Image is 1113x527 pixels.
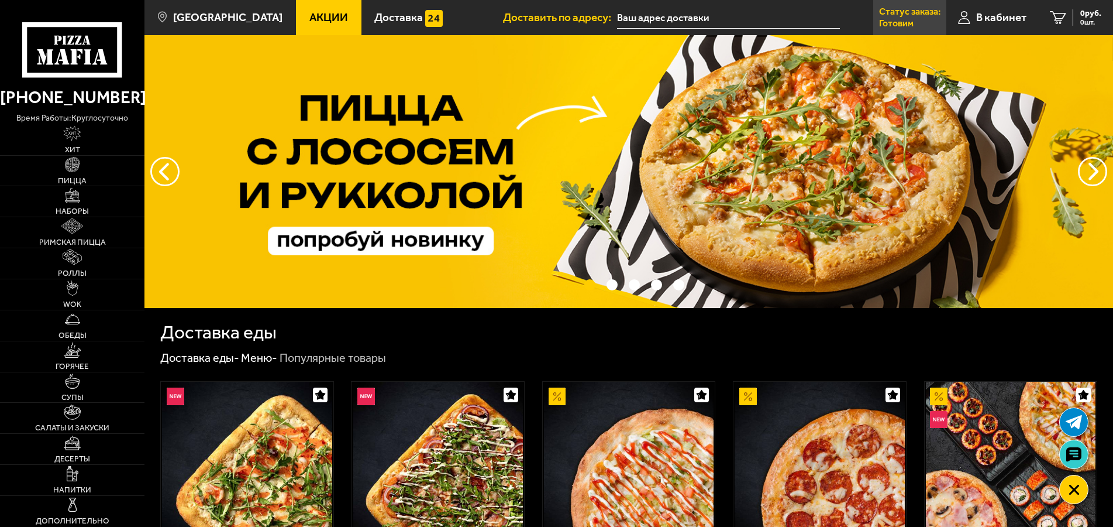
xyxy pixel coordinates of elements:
[160,351,239,365] a: Доставка еды-
[374,12,423,23] span: Доставка
[930,388,947,405] img: Акционный
[673,279,684,290] button: точки переключения
[1080,19,1101,26] span: 0 шт.
[879,19,914,28] p: Готовим
[160,323,277,342] h1: Доставка еды
[629,279,640,290] button: точки переключения
[280,351,386,366] div: Популярные товары
[61,393,84,402] span: Супы
[58,269,87,278] span: Роллы
[35,424,109,432] span: Салаты и закуски
[39,238,106,247] span: Римская пицца
[930,411,947,429] img: Новинка
[617,7,840,29] span: Санкт-Петербург, Гражданский проспект, 110к4
[56,207,89,215] span: Наборы
[879,7,940,16] p: Статус заказа:
[1078,157,1107,186] button: предыдущий
[357,388,375,405] img: Новинка
[150,157,180,186] button: следующий
[739,388,757,405] img: Акционный
[549,388,566,405] img: Акционный
[173,12,282,23] span: [GEOGRAPHIC_DATA]
[63,300,81,309] span: WOK
[241,351,277,365] a: Меню-
[617,7,840,29] input: Ваш адрес доставки
[1080,9,1101,18] span: 0 руб.
[976,12,1026,23] span: В кабинет
[65,146,80,154] span: Хит
[54,455,90,463] span: Десерты
[58,331,87,340] span: Обеды
[425,10,443,28] img: 15daf4d41897b9f0e9f617042186c801.svg
[651,279,662,290] button: точки переключения
[309,12,348,23] span: Акции
[56,362,89,371] span: Горячее
[58,177,87,185] span: Пицца
[607,279,618,290] button: точки переключения
[584,279,595,290] button: точки переключения
[503,12,617,23] span: Доставить по адресу:
[167,388,184,405] img: Новинка
[36,517,109,525] span: Дополнительно
[53,486,91,494] span: Напитки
